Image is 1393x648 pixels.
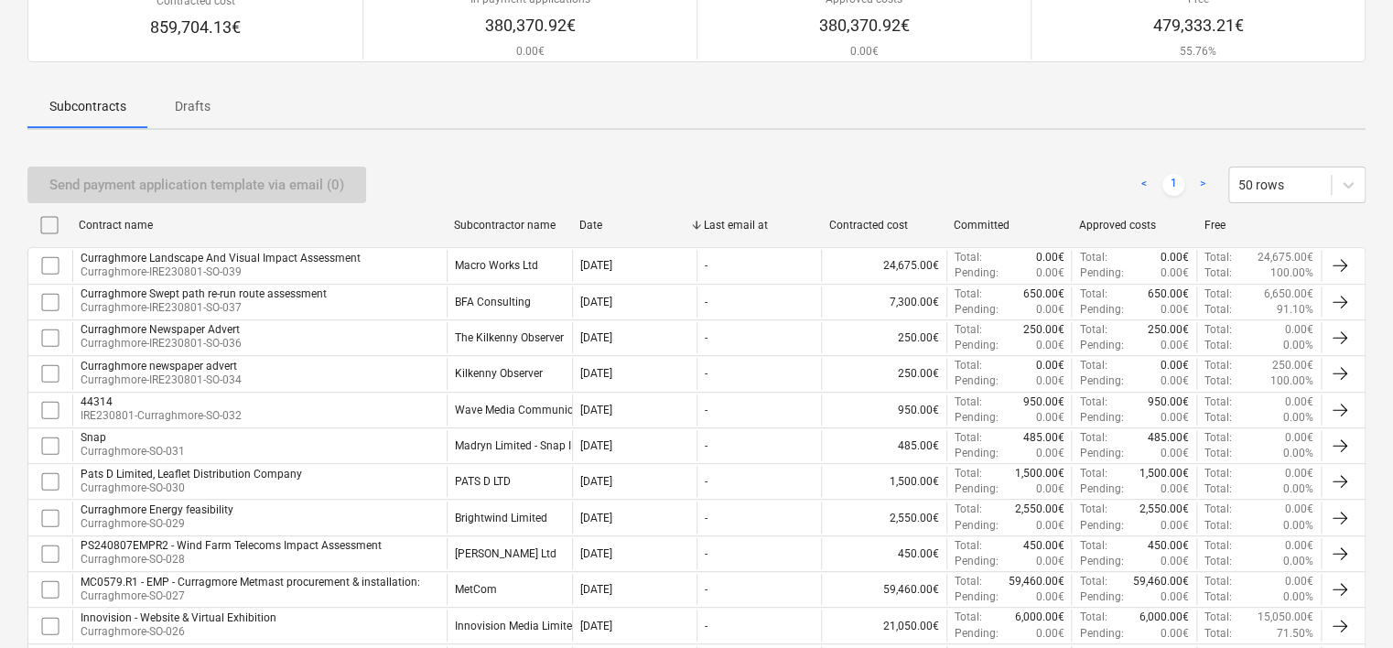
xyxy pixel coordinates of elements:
p: 950.00€ [1148,394,1189,410]
div: Committed [954,219,1064,232]
div: PATS D LTD [455,475,511,488]
div: [DATE] [580,512,612,524]
div: 250.00€ [821,358,945,389]
p: 0.00% [1283,481,1313,497]
div: [DATE] [580,367,612,380]
p: Total : [1204,322,1232,338]
p: 0.00€ [1035,250,1064,265]
p: 0.00% [1283,446,1313,461]
p: 91.10% [1277,302,1313,318]
p: 2,550.00€ [1139,502,1189,517]
p: Total : [1204,394,1232,410]
p: Curraghmore-SO-028 [81,552,382,567]
div: Last email at [704,219,815,232]
p: Curraghmore-SO-031 [81,444,185,459]
p: 950.00€ [1022,394,1064,410]
div: 24,675.00€ [821,250,945,281]
p: 0.00€ [1285,322,1313,338]
p: Total : [1079,286,1107,302]
p: Pending : [1079,302,1123,318]
div: Contracted cost [829,219,940,232]
p: Pending : [955,265,999,281]
div: Curraghmore Energy feasibility [81,503,233,516]
p: Total : [955,430,982,446]
div: PS240807EMPR2 - Wind Farm Telecoms Impact Assessment [81,539,382,552]
p: 485.00€ [1148,430,1189,446]
p: Pending : [1079,446,1123,461]
p: 380,370.92€ [470,15,590,37]
p: 0.00€ [1035,302,1064,318]
div: [DATE] [580,404,612,416]
div: 59,460.00€ [821,574,945,605]
p: Total : [1204,446,1232,461]
p: Total : [955,538,982,554]
p: Total : [1204,373,1232,389]
p: 24,675.00€ [1258,250,1313,265]
p: 859,704.13€ [150,16,241,38]
p: Pending : [955,373,999,389]
p: Total : [1079,250,1107,265]
div: 21,050.00€ [821,610,945,641]
p: Curraghmore-SO-029 [81,516,233,532]
p: Curraghmore-IRE230801-SO-034 [81,373,242,388]
div: - [705,547,707,560]
p: 0.00€ [1161,373,1189,389]
p: 485.00€ [1022,430,1064,446]
p: 0.00€ [1161,410,1189,426]
p: Pending : [955,446,999,461]
p: 0.00€ [1161,518,1189,534]
p: Pending : [1079,373,1123,389]
div: [DATE] [580,547,612,560]
p: Pending : [1079,338,1123,353]
p: 100.00% [1270,265,1313,281]
p: 0.00€ [1035,446,1064,461]
div: 250.00€ [821,322,945,353]
div: 7,300.00€ [821,286,945,318]
p: 0.00€ [1035,518,1064,534]
div: Snap [81,431,185,444]
p: Curraghmore-IRE230801-SO-037 [81,300,327,316]
div: - [705,259,707,272]
div: 2,550.00€ [821,502,945,533]
div: - [705,367,707,380]
p: 250.00€ [1022,322,1064,338]
p: Pending : [955,589,999,605]
p: 0.00€ [1161,446,1189,461]
p: 0.00€ [1161,358,1189,373]
p: 0.00€ [1035,589,1064,605]
p: 0.00€ [1035,373,1064,389]
p: 0.00€ [1161,265,1189,281]
p: Total : [1204,554,1232,569]
p: Total : [1204,574,1232,589]
div: BFA Consulting [455,296,531,308]
div: - [705,620,707,632]
p: Pending : [955,554,999,569]
div: Pats D Limited, Leaflet Distribution Company [81,468,302,481]
p: 55.76% [1153,44,1244,59]
p: Curraghmore-IRE230801-SO-036 [81,336,242,351]
p: 1,500.00€ [1139,466,1189,481]
p: 0.00€ [1285,466,1313,481]
p: Total : [1204,466,1232,481]
div: Brightwind Limited [455,512,547,524]
p: Total : [1079,610,1107,625]
p: 6,000.00€ [1014,610,1064,625]
div: - [705,404,707,416]
p: Pending : [1079,265,1123,281]
div: [DATE] [580,439,612,452]
p: 0.00€ [1035,410,1064,426]
p: 0.00€ [1285,574,1313,589]
p: Total : [1204,481,1232,497]
p: 0.00% [1283,518,1313,534]
p: 650.00€ [1022,286,1064,302]
div: Curraghmore Newspaper Advert [81,323,242,336]
div: Wave Media Communications Ltd [455,404,622,416]
p: 0.00€ [1285,538,1313,554]
p: 0.00€ [1285,502,1313,517]
p: 0.00€ [1285,430,1313,446]
p: 2,550.00€ [1014,502,1064,517]
a: Next page [1192,174,1214,196]
div: Curraghmore newspaper advert [81,360,242,373]
p: Total : [955,358,982,373]
p: 0.00€ [1161,626,1189,642]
